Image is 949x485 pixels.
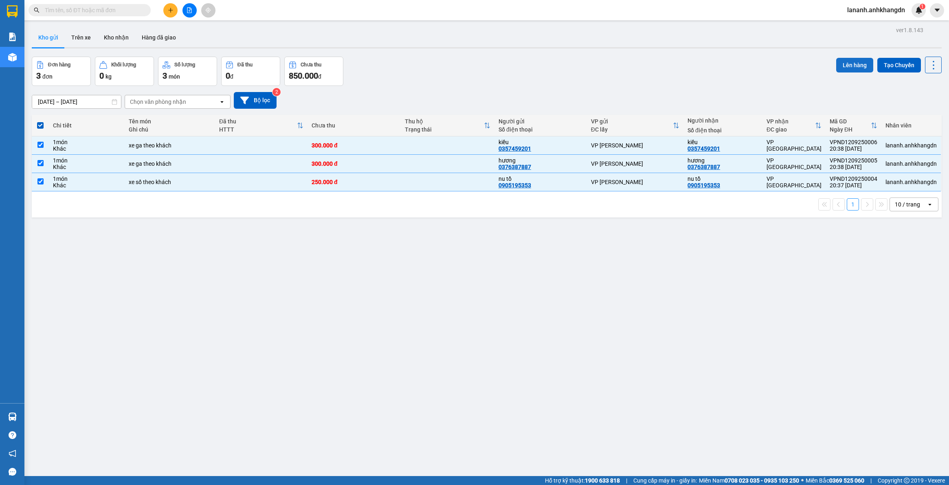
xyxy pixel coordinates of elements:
div: nu tồ [499,176,583,182]
div: xe số theo khách [129,179,211,185]
span: lananh.anhkhangdn [841,5,912,15]
div: Thu hộ [405,118,483,125]
div: 1 món [53,157,121,164]
span: đ [318,73,321,80]
span: đơn [42,73,53,80]
div: 20:37 [DATE] [830,182,877,189]
span: 0 [226,71,230,81]
div: Nhân viên [885,122,937,129]
span: search [34,7,40,13]
th: Toggle SortBy [826,115,881,136]
span: copyright [904,478,909,483]
button: Khối lượng0kg [95,57,154,86]
button: Đơn hàng3đơn [32,57,91,86]
span: 3 [36,71,41,81]
div: Ngày ĐH [830,126,871,133]
th: Toggle SortBy [401,115,494,136]
div: lananh.anhkhangdn [885,179,937,185]
strong: 1900 633 818 [585,477,620,484]
button: Trên xe [65,28,97,47]
button: Tạo Chuyến [877,58,921,72]
div: 0357459201 [688,145,720,152]
div: HTTT [219,126,297,133]
span: plus [168,7,174,13]
button: 1 [847,198,859,211]
th: Toggle SortBy [762,115,826,136]
button: Kho nhận [97,28,135,47]
input: Select a date range. [32,95,121,108]
button: Số lượng3món [158,57,217,86]
div: 0376387887 [688,164,720,170]
div: 20:38 [DATE] [830,145,877,152]
div: lananh.anhkhangdn [885,160,937,167]
div: 0905195353 [499,182,531,189]
svg: open [927,201,933,208]
div: xe ga theo khách [129,160,211,167]
div: hương [688,157,758,164]
span: Miền Nam [699,476,799,485]
span: đ [230,73,233,80]
div: 0357459201 [499,145,531,152]
th: Toggle SortBy [587,115,683,136]
div: Mã GD [830,118,871,125]
button: Chưa thu850.000đ [284,57,343,86]
div: VP [PERSON_NAME] [591,160,679,167]
button: file-add [182,3,197,18]
div: xe ga theo khách [129,142,211,149]
div: 300.000 đ [312,142,397,149]
span: ⚪️ [801,479,804,482]
span: Hỗ trợ kỹ thuật: [545,476,620,485]
div: Người gửi [499,118,583,125]
div: Đã thu [219,118,297,125]
span: Cung cấp máy in - giấy in: [633,476,697,485]
div: VP [GEOGRAPHIC_DATA] [767,176,822,189]
div: Chi tiết [53,122,121,129]
input: Tìm tên, số ĐT hoặc mã đơn [45,6,141,15]
span: aim [205,7,211,13]
div: Người nhận [688,117,758,124]
div: 10 / trang [895,200,920,208]
div: 300.000 đ [312,160,397,167]
div: Ghi chú [129,126,211,133]
div: VPND1209250006 [830,139,877,145]
span: file-add [187,7,192,13]
div: 0376387887 [499,164,531,170]
span: 3 [163,71,167,81]
div: ĐC lấy [591,126,673,133]
div: Số lượng [174,62,195,68]
div: nu tồ [688,176,758,182]
div: Chọn văn phòng nhận [130,98,186,106]
svg: open [219,99,225,105]
div: VP [GEOGRAPHIC_DATA] [767,157,822,170]
div: VPND1209250004 [830,176,877,182]
div: 1 món [53,176,121,182]
th: Toggle SortBy [215,115,308,136]
strong: 0369 525 060 [829,477,864,484]
div: VP [PERSON_NAME] [591,179,679,185]
div: hương [499,157,583,164]
div: Chưa thu [301,62,321,68]
div: Khối lượng [111,62,136,68]
span: món [169,73,180,80]
span: Miền Bắc [806,476,864,485]
div: ĐC giao [767,126,815,133]
div: Trạng thái [405,126,483,133]
sup: 2 [272,88,281,96]
span: 850.000 [289,71,318,81]
span: | [870,476,872,485]
button: Kho gửi [32,28,65,47]
div: 1 món [53,139,121,145]
img: icon-new-feature [915,7,923,14]
img: logo-vxr [7,5,18,18]
div: ver 1.8.143 [896,26,923,35]
span: message [9,468,16,476]
button: plus [163,3,178,18]
strong: 0708 023 035 - 0935 103 250 [725,477,799,484]
img: warehouse-icon [8,53,17,61]
div: 250.000 đ [312,179,397,185]
button: caret-down [930,3,944,18]
div: Tên món [129,118,211,125]
span: 1 [921,4,924,9]
button: aim [201,3,215,18]
span: question-circle [9,431,16,439]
